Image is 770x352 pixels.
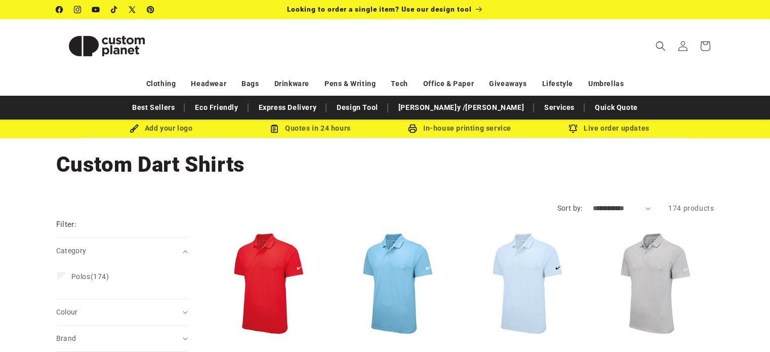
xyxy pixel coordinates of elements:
a: Headwear [191,75,226,93]
span: (174) [71,272,109,281]
a: Quick Quote [590,99,643,116]
a: Giveaways [489,75,526,93]
span: Category [56,247,87,255]
div: Quotes in 24 hours [236,122,385,135]
img: Custom Planet [56,23,157,69]
a: Best Sellers [127,99,180,116]
div: Add your logo [87,122,236,135]
a: Bags [241,75,259,93]
summary: Category (0 selected) [56,238,188,264]
div: In-house printing service [385,122,535,135]
img: Order Updates Icon [270,124,279,133]
a: Pens & Writing [325,75,376,93]
span: Colour [56,308,78,316]
span: Looking to order a single item? Use our design tool [287,5,472,13]
summary: Brand (0 selected) [56,326,188,351]
span: Brand [56,334,76,342]
a: Lifestyle [542,75,573,93]
span: Polos [71,272,91,281]
a: Eco Friendly [190,99,243,116]
label: Sort by: [557,204,583,212]
a: Custom Planet [52,19,161,72]
span: 174 products [668,204,714,212]
a: Express Delivery [254,99,322,116]
a: Drinkware [274,75,309,93]
summary: Colour (0 selected) [56,299,188,325]
a: Design Tool [332,99,383,116]
a: Services [539,99,580,116]
img: In-house printing [408,124,417,133]
a: Office & Paper [423,75,474,93]
a: [PERSON_NAME]y /[PERSON_NAME] [393,99,529,116]
img: Order updates [569,124,578,133]
img: Brush Icon [130,124,139,133]
h2: Filter: [56,219,77,230]
a: Umbrellas [588,75,624,93]
h1: Custom Dart Shirts [56,151,714,178]
a: Clothing [146,75,176,93]
summary: Search [650,35,672,57]
a: Tech [391,75,408,93]
div: Live order updates [535,122,684,135]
